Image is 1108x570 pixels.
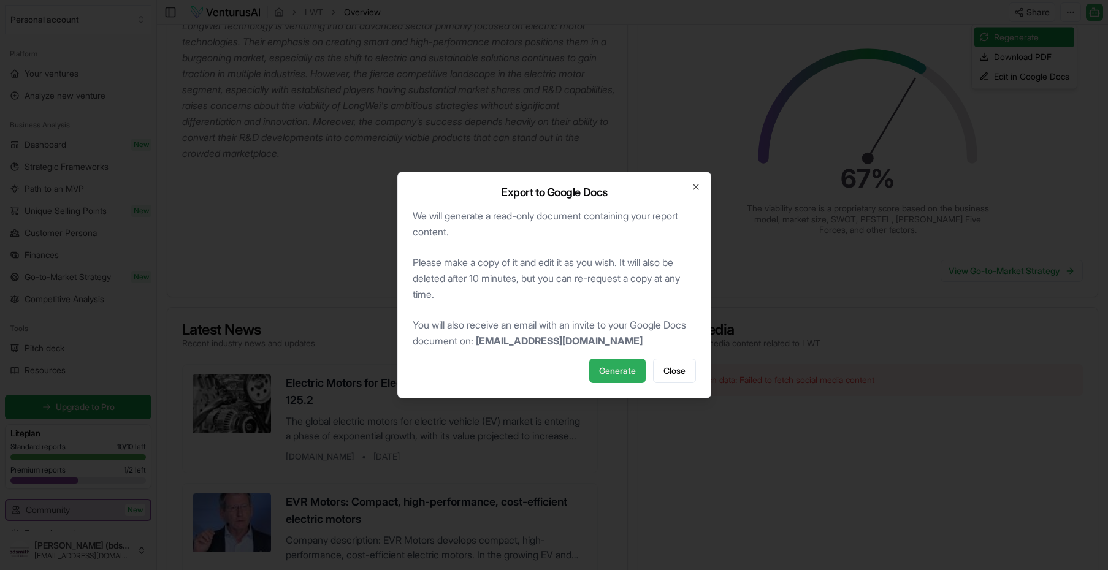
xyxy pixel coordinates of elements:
[653,359,696,383] button: Close
[413,208,696,240] p: We will generate a read-only document containing your report content.
[599,365,636,377] span: Generate
[589,359,646,383] button: Generate
[663,365,686,377] span: Close
[501,187,608,198] h2: Export to Google Docs
[476,335,643,347] span: [EMAIL_ADDRESS][DOMAIN_NAME]
[413,254,696,302] p: Please make a copy of it and edit it as you wish. It will also be deleted after 10 minutes, but y...
[413,317,696,349] p: You will also receive an email with an invite to your Google Docs document on:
